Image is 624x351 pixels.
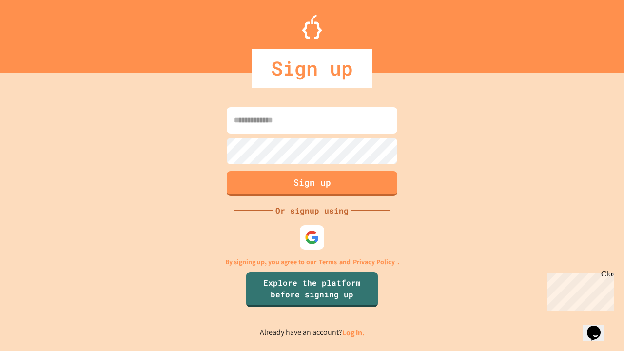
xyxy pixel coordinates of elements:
[302,15,322,39] img: Logo.svg
[260,327,365,339] p: Already have an account?
[273,205,351,216] div: Or signup using
[342,328,365,338] a: Log in.
[227,171,397,196] button: Sign up
[319,257,337,267] a: Terms
[225,257,399,267] p: By signing up, you agree to our and .
[353,257,395,267] a: Privacy Policy
[305,230,319,245] img: google-icon.svg
[543,270,614,311] iframe: chat widget
[4,4,67,62] div: Chat with us now!Close
[246,272,378,307] a: Explore the platform before signing up
[583,312,614,341] iframe: chat widget
[252,49,372,88] div: Sign up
